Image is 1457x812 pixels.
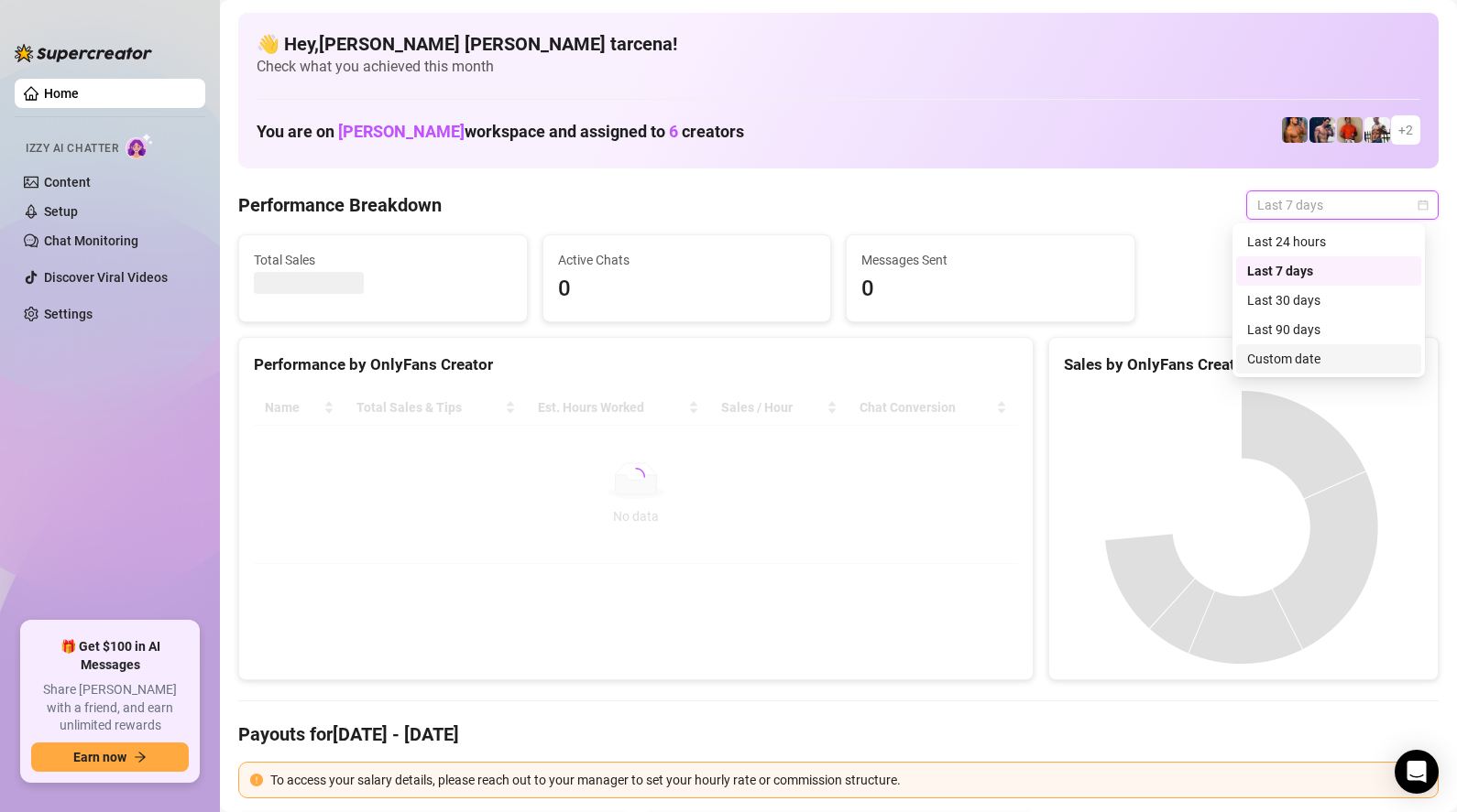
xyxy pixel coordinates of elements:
[1247,349,1410,369] div: Custom date
[270,770,1427,790] div: To access your salary details, please reach out to your manager to set your hourly rate or commis...
[238,192,442,218] h4: Performance Breakdown
[1418,200,1429,211] span: calendar
[1398,120,1413,140] span: + 2
[126,133,154,159] img: AI Chatter
[254,352,1018,377] div: Performance by OnlyFans Creator
[1364,117,1390,143] img: JUSTIN
[1247,319,1410,340] div: Last 90 days
[1309,117,1335,143] img: Axel
[31,742,189,772] button: Earn nowarrow-right
[44,270,168,285] a: Discover Viral Videos
[15,44,152,62] img: logo-BBDzfeDw.svg
[44,175,91,189] a: Content
[44,307,93,321] a: Settings
[558,272,816,307] span: 0
[250,774,263,786] span: exclamation-circle
[861,272,1120,307] span: 0
[238,721,1439,747] h4: Payouts for [DATE] - [DATE]
[1064,352,1423,377] div: Sales by OnlyFans Creator
[1236,315,1421,344] div: Last 90 days
[338,122,465,141] span: [PERSON_NAME]
[1247,232,1410,252] div: Last 24 hours
[1247,261,1410,281] div: Last 7 days
[1395,750,1439,794] div: Open Intercom Messenger
[1247,290,1410,310] div: Last 30 days
[1257,191,1428,219] span: Last 7 days
[257,57,1420,77] span: Check what you achieved this month
[44,204,78,219] a: Setup
[31,681,189,735] span: Share [PERSON_NAME] with a friend, and earn unlimited rewards
[44,233,138,248] a: Chat Monitoring
[134,751,147,763] span: arrow-right
[669,122,678,141] span: 6
[1236,344,1421,374] div: Custom date
[1337,117,1363,143] img: Justin
[73,750,126,764] span: Earn now
[257,31,1420,57] h4: 👋 Hey, [PERSON_NAME] [PERSON_NAME] tarcena !
[558,250,816,270] span: Active Chats
[1236,227,1421,256] div: Last 24 hours
[1236,256,1421,286] div: Last 7 days
[623,464,649,490] span: loading
[1282,117,1308,143] img: JG
[257,122,744,142] h1: You are on workspace and assigned to creators
[254,250,512,270] span: Total Sales
[1236,286,1421,315] div: Last 30 days
[861,250,1120,270] span: Messages Sent
[26,140,118,157] span: Izzy AI Chatter
[31,638,189,674] span: 🎁 Get $100 in AI Messages
[44,86,79,101] a: Home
